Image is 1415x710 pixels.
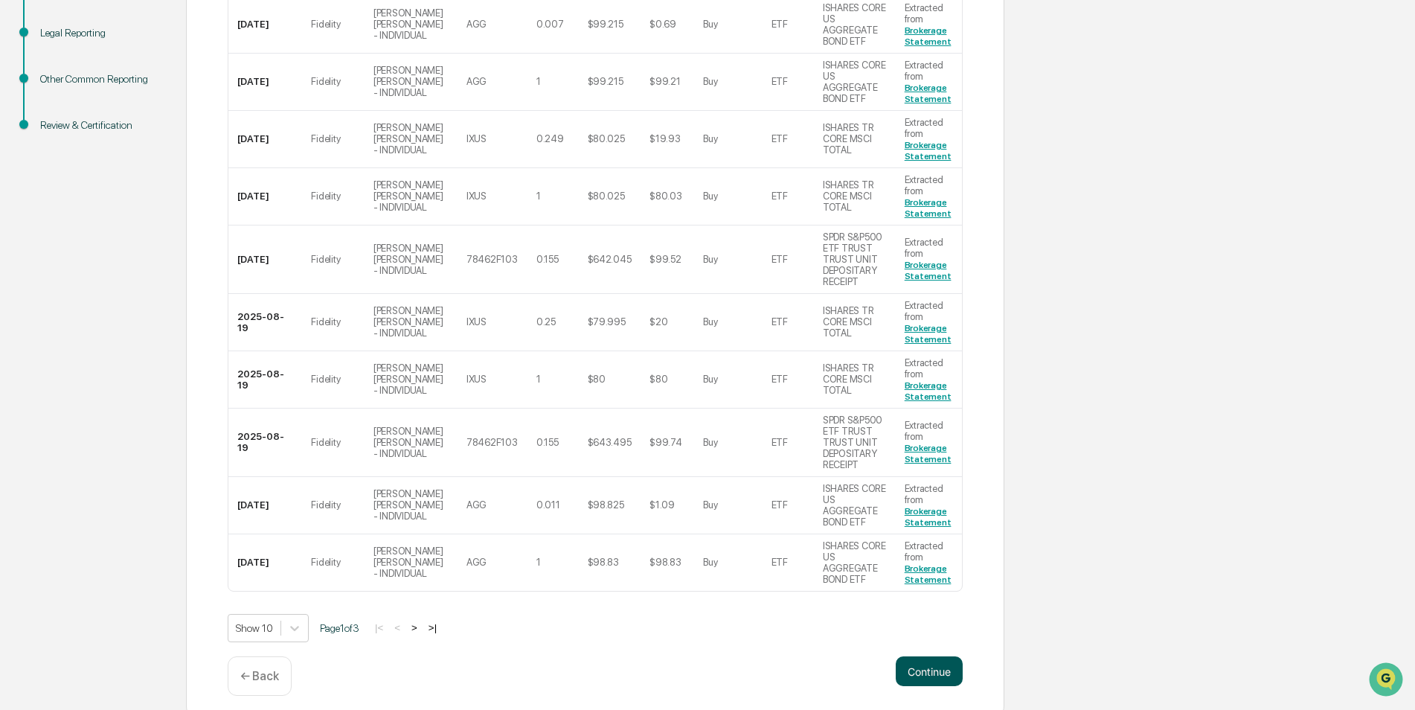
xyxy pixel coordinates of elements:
[40,71,162,87] div: Other Common Reporting
[905,443,952,464] a: Brokerage Statement
[365,168,458,226] td: [PERSON_NAME] [PERSON_NAME] - INDIVIDUAL
[771,254,788,265] div: ETF
[228,111,302,168] td: [DATE]
[102,182,190,208] a: 🗄️Attestations
[896,534,962,591] td: Extracted from
[40,118,162,133] div: Review & Certification
[466,374,487,385] div: IXUS
[407,621,422,634] button: >
[823,415,887,470] div: SPDR S&P500 ETF TRUST TRUST UNIT DEPOSITARY RECEIPT
[649,499,675,511] div: $1.09
[228,168,302,226] td: [DATE]
[771,191,788,202] div: ETF
[771,499,788,511] div: ETF
[228,351,302,409] td: 2025-08-19
[30,188,96,202] span: Preclearance
[240,669,279,683] p: ← Back
[365,226,458,294] td: [PERSON_NAME] [PERSON_NAME] - INDIVIDUAL
[311,374,340,385] div: Fidelity
[588,76,623,87] div: $99.215
[905,380,952,402] a: Brokerage Statement
[905,197,952,219] a: Brokerage Statement
[320,622,359,634] span: Page 1 of 3
[588,499,624,511] div: $98.825
[896,656,963,686] button: Continue
[228,294,302,351] td: 2025-08-19
[311,191,340,202] div: Fidelity
[466,191,487,202] div: IXUS
[365,534,458,591] td: [PERSON_NAME] [PERSON_NAME] - INDIVIDUAL
[703,499,717,511] div: Buy
[390,621,405,634] button: <
[466,437,518,448] div: 78462F103
[365,477,458,534] td: [PERSON_NAME] [PERSON_NAME] - INDIVIDUAL
[588,191,625,202] div: $80.025
[311,437,340,448] div: Fidelity
[311,133,340,144] div: Fidelity
[588,374,606,385] div: $80
[703,19,717,30] div: Buy
[536,557,541,568] div: 1
[823,362,887,396] div: ISHARES TR CORE MSCI TOTAL
[365,294,458,351] td: [PERSON_NAME] [PERSON_NAME] - INDIVIDUAL
[588,437,632,448] div: $643.495
[365,54,458,111] td: [PERSON_NAME] [PERSON_NAME] - INDIVIDUAL
[905,25,952,47] a: Brokerage Statement
[771,76,788,87] div: ETF
[649,254,681,265] div: $99.52
[466,316,487,327] div: IXUS
[588,316,626,327] div: $79.995
[823,231,887,287] div: SPDR S&P500 ETF TRUST TRUST UNIT DEPOSITARY RECEIPT
[9,210,100,237] a: 🔎Data Lookup
[15,189,27,201] div: 🖐️
[466,254,518,265] div: 78462F103
[466,19,487,30] div: AGG
[228,409,302,477] td: 2025-08-19
[703,316,717,327] div: Buy
[311,19,340,30] div: Fidelity
[896,477,962,534] td: Extracted from
[466,499,487,511] div: AGG
[30,216,94,231] span: Data Lookup
[536,254,559,265] div: 0.155
[771,557,788,568] div: ETF
[703,254,717,265] div: Buy
[703,437,717,448] div: Buy
[536,19,564,30] div: 0.007
[15,31,271,55] p: How can we help?
[588,557,619,568] div: $98.83
[365,351,458,409] td: [PERSON_NAME] [PERSON_NAME] - INDIVIDUAL
[896,168,962,226] td: Extracted from
[896,226,962,294] td: Extracted from
[823,540,887,585] div: ISHARES CORE US AGGREGATE BOND ETF
[905,323,952,345] a: Brokerage Statement
[536,191,541,202] div: 1
[649,76,680,87] div: $99.21
[823,483,887,528] div: ISHARES CORE US AGGREGATE BOND ETF
[703,374,717,385] div: Buy
[40,25,162,41] div: Legal Reporting
[9,182,102,208] a: 🖐️Preclearance
[105,252,180,263] a: Powered byPylon
[536,437,559,448] div: 0.155
[311,76,340,87] div: Fidelity
[771,374,788,385] div: ETF
[370,621,388,634] button: |<
[905,563,952,585] a: Brokerage Statement
[823,122,887,156] div: ISHARES TR CORE MSCI TOTAL
[649,133,680,144] div: $19.93
[228,534,302,591] td: [DATE]
[649,19,676,30] div: $0.69
[896,351,962,409] td: Extracted from
[15,114,42,141] img: 1746055101610-c473b297-6a78-478c-a979-82029cc54cd1
[311,316,340,327] div: Fidelity
[123,188,185,202] span: Attestations
[905,506,952,528] a: Brokerage Statement
[536,316,556,327] div: 0.25
[896,111,962,168] td: Extracted from
[15,217,27,229] div: 🔎
[823,2,887,47] div: ISHARES CORE US AGGREGATE BOND ETF
[823,305,887,339] div: ISHARES TR CORE MSCI TOTAL
[649,191,681,202] div: $80.03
